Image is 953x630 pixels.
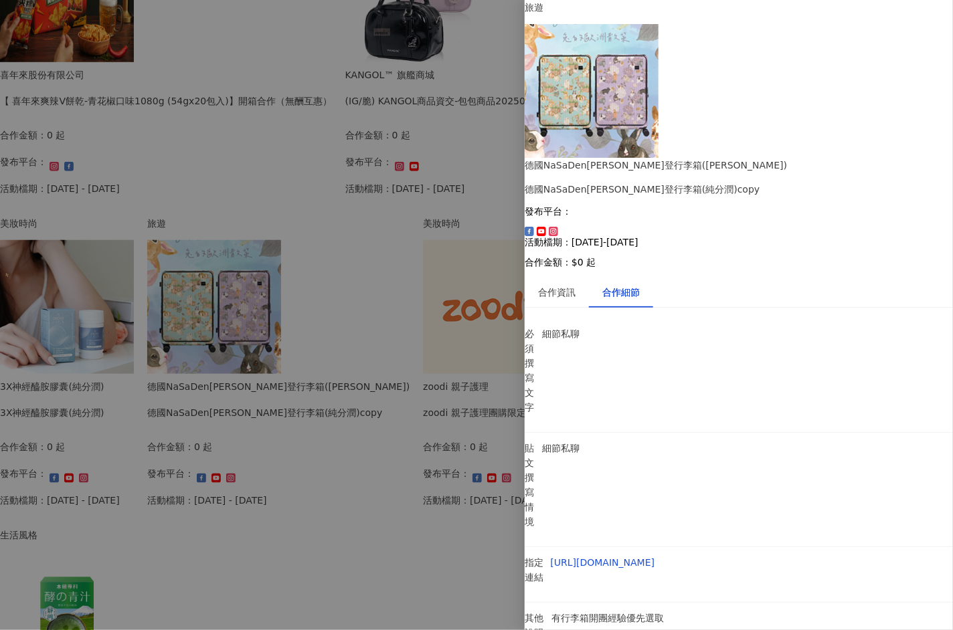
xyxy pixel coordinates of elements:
[525,441,536,529] p: 貼文撰寫情境
[543,441,625,455] p: 細節私聊
[525,24,659,158] img: 德國NaSaDen納莎登行李箱系列
[525,182,953,197] div: 德國NaSaDen[PERSON_NAME]登行李箱(純分潤)copy
[602,285,640,300] div: 合作細節
[525,326,536,415] p: 必須撰寫文字
[525,555,544,585] p: 指定連結
[525,206,953,217] p: 發布平台：
[551,557,655,568] a: [URL][DOMAIN_NAME]
[552,611,681,625] p: 有行李箱開團經驗優先選取
[525,257,953,268] p: 合作金額： $0 起
[538,285,576,300] div: 合作資訊
[543,326,625,341] p: 細節私聊
[525,237,953,247] p: 活動檔期：[DATE]-[DATE]
[525,158,953,173] div: 德國NaSaDen[PERSON_NAME]登行李箱([PERSON_NAME])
